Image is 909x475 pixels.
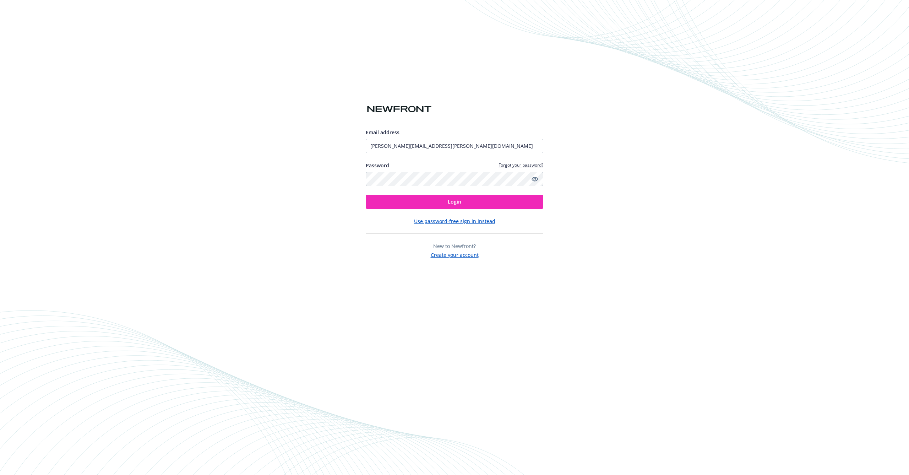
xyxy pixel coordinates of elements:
button: Login [366,195,543,209]
label: Password [366,162,389,169]
span: Email address [366,129,399,136]
input: Enter your email [366,139,543,153]
span: Login [448,198,461,205]
a: Show password [530,175,539,183]
img: Newfront logo [366,103,433,115]
button: Create your account [431,250,479,259]
span: New to Newfront? [433,243,476,249]
button: Use password-free sign in instead [414,217,495,225]
a: Forgot your password? [499,162,543,168]
input: Enter your password [366,172,543,186]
